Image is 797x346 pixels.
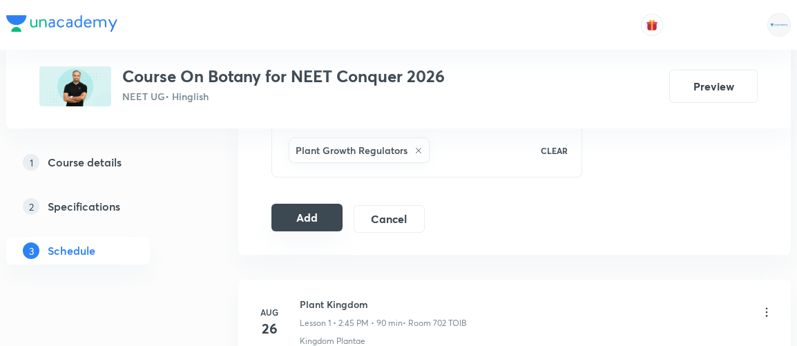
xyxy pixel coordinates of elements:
p: CLEAR [541,144,568,157]
p: 2 [23,198,39,215]
h6: Aug [256,306,283,318]
p: Lesson 1 • 2:45 PM • 90 min [300,317,403,329]
a: Company Logo [6,15,117,35]
h5: Schedule [48,242,95,259]
a: 2Specifications [6,193,194,220]
p: NEET UG • Hinglish [122,89,445,104]
button: Add [271,204,343,231]
h5: Course details [48,154,122,171]
a: 1Course details [6,148,194,176]
p: 1 [23,154,39,171]
button: avatar [641,14,663,36]
h3: Course On Botany for NEET Conquer 2026 [122,66,445,86]
h5: Specifications [48,198,120,215]
h4: 26 [256,318,283,339]
p: 3 [23,242,39,259]
h6: Plant Growth Regulators [296,143,407,157]
h6: Plant Kingdom [300,297,467,311]
img: 47EB58A0-274F-4650-B916-E4A40A472375_plus.png [39,66,111,106]
button: Cancel [354,205,425,233]
button: Preview [669,70,758,103]
p: • Room 702 TOIB [403,317,467,329]
img: Rahul Mishra [767,13,791,37]
img: avatar [646,19,658,31]
img: Company Logo [6,15,117,32]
